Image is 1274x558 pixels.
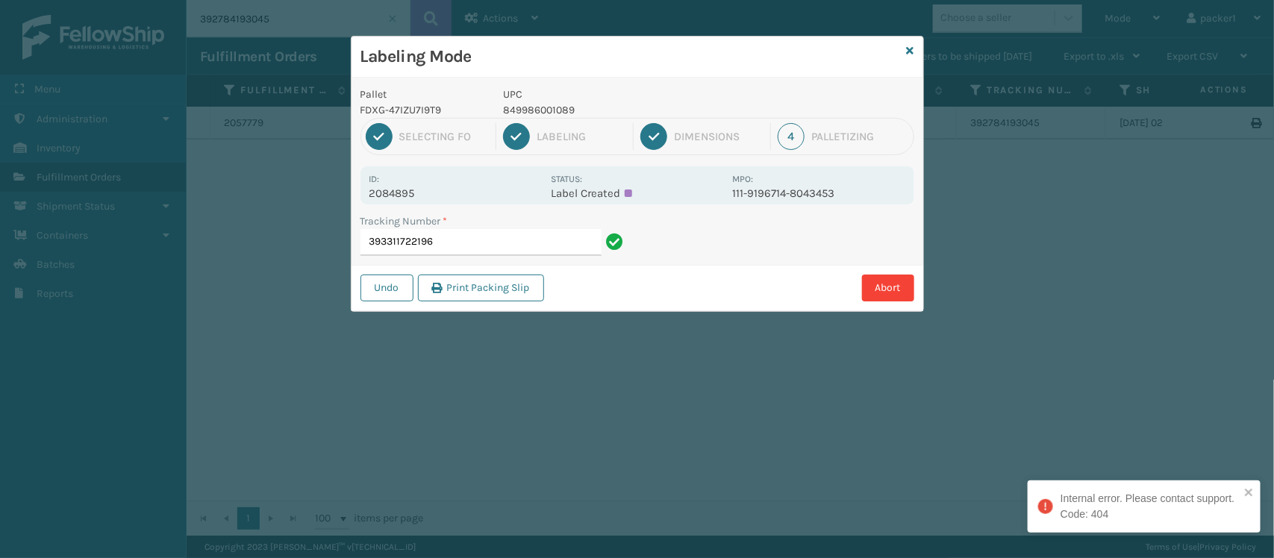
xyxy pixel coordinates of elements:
[732,174,753,184] label: MPO:
[551,186,723,200] p: Label Created
[503,102,723,118] p: 849986001089
[551,174,582,184] label: Status:
[360,87,486,102] p: Pallet
[1244,486,1255,501] button: close
[360,275,413,301] button: Undo
[674,130,764,143] div: Dimensions
[503,87,723,102] p: UPC
[399,130,489,143] div: Selecting FO
[862,275,914,301] button: Abort
[503,123,530,150] div: 2
[778,123,805,150] div: 4
[369,174,380,184] label: Id:
[640,123,667,150] div: 3
[537,130,626,143] div: Labeling
[360,102,486,118] p: FDXG-47IZU7I9T9
[369,186,542,200] p: 2084895
[1061,491,1240,522] div: Internal error. Please contact support. Code: 404
[360,46,901,68] h3: Labeling Mode
[732,186,905,200] p: 111-9196714-8043453
[366,123,393,150] div: 1
[360,213,448,229] label: Tracking Number
[418,275,544,301] button: Print Packing Slip
[811,130,908,143] div: Palletizing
